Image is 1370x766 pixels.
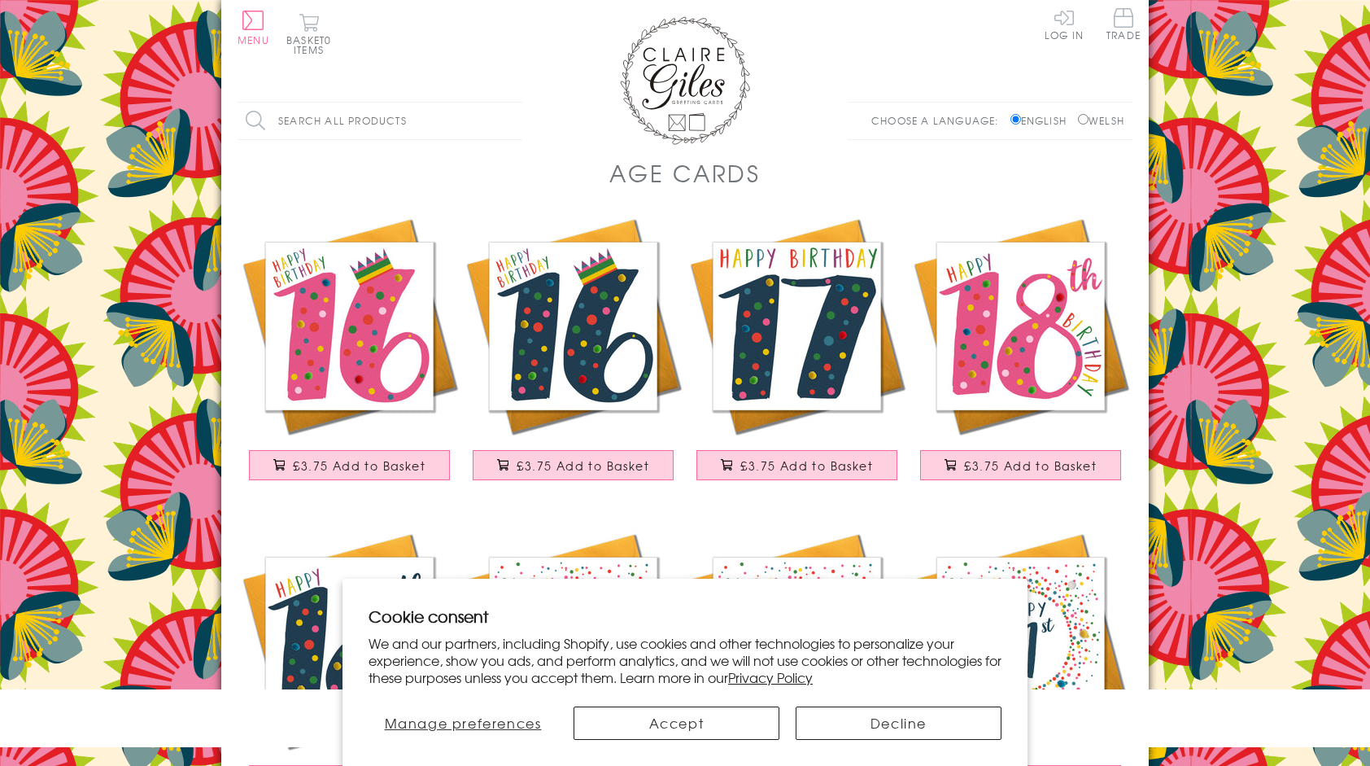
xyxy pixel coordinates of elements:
input: Search all products [238,103,522,139]
button: £3.75 Add to Basket [249,450,451,480]
h1: Age Cards [609,156,761,190]
button: £3.75 Add to Basket [696,450,898,480]
img: Birthday Card, Age 16 - Pink, Happy Birthday 16, Embellished with pompoms [238,214,461,438]
span: £3.75 Add to Basket [517,457,649,474]
button: £3.75 Add to Basket [920,450,1122,480]
button: Accept [574,707,779,740]
button: Decline [796,707,1001,740]
span: Manage preferences [385,713,542,733]
span: £3.75 Add to Basket [740,457,873,474]
h2: Cookie consent [369,605,1001,628]
img: Claire Giles Greetings Cards [620,16,750,145]
input: Search [506,103,522,139]
p: Choose a language: [871,113,1007,128]
a: Log In [1045,8,1084,40]
img: Birthday Card, Age 17 - Blue, Happy Birthday 17, Embellished with pompoms [685,214,909,438]
img: Birthday Card, Dotty 21, 21st , Embellished with colourful pompoms [909,529,1132,753]
img: Birthday Card, Dotty 16, 16th, Embellished with colourful pompoms [461,529,685,753]
label: English [1010,113,1075,128]
a: Birthday Card, Age 18 - Pink, Happy 18th Birthday, Embellished with pompoms £3.75 Add to Basket [909,214,1132,497]
button: Manage preferences [369,707,557,740]
a: Birthday Card, Age 17 - Blue, Happy Birthday 17, Embellished with pompoms £3.75 Add to Basket [685,214,909,497]
input: Welsh [1078,114,1089,125]
p: We and our partners, including Shopify, use cookies and other technologies to personalize your ex... [369,635,1001,685]
span: Trade [1106,8,1141,40]
a: Privacy Policy [728,668,813,687]
img: Birthday Card, Dotty 18, 18th, Embellished with colourful pompoms [685,529,909,753]
img: Birthday Card, Age 16 - Blue, Happy Birthday 16, Embellished with pompoms [461,214,685,438]
button: Basket0 items [286,13,331,55]
label: Welsh [1078,113,1124,128]
button: £3.75 Add to Basket [473,450,674,480]
img: Birthday Card, Age 18 - Pink, Happy 18th Birthday, Embellished with pompoms [909,214,1132,438]
img: Birthday Card, Age 18 - Blue, Happy 18th Birthday, Embellished with pompoms [238,529,461,753]
span: £3.75 Add to Basket [964,457,1097,474]
a: Birthday Card, Age 16 - Blue, Happy Birthday 16, Embellished with pompoms £3.75 Add to Basket [461,214,685,497]
a: Birthday Card, Age 16 - Pink, Happy Birthday 16, Embellished with pompoms £3.75 Add to Basket [238,214,461,497]
button: Menu [238,11,269,45]
input: English [1010,114,1021,125]
span: 0 items [294,33,331,57]
a: Trade [1106,8,1141,43]
span: Menu [238,33,269,47]
span: £3.75 Add to Basket [293,457,425,474]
